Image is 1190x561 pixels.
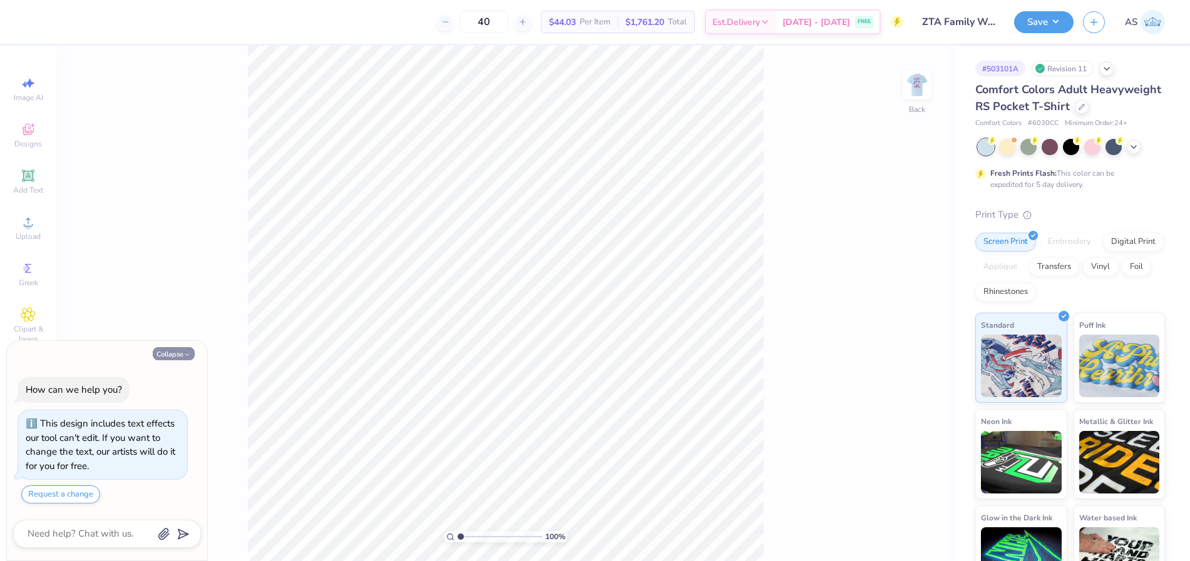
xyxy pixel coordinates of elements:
[1141,10,1165,34] img: Anna Schmautz
[1014,11,1074,33] button: Save
[580,16,610,29] span: Per Item
[13,185,43,195] span: Add Text
[712,16,760,29] span: Est. Delivery
[545,531,565,542] span: 100 %
[913,9,1005,34] input: Untitled Design
[1079,431,1160,493] img: Metallic & Glitter Ink
[858,18,871,26] span: FREE
[975,61,1025,76] div: # 503101A
[782,16,850,29] span: [DATE] - [DATE]
[1079,415,1153,428] span: Metallic & Glitter Ink
[1125,10,1165,34] a: AS
[1028,118,1059,129] span: # 6030CC
[905,73,930,98] img: Back
[21,485,100,503] button: Request a change
[975,233,1036,251] div: Screen Print
[990,168,1144,190] div: This color can be expedited for 5 day delivery.
[975,82,1161,114] span: Comfort Colors Adult Heavyweight RS Pocket T-Shirt
[549,16,576,29] span: $44.03
[459,11,508,33] input: – –
[16,231,41,241] span: Upload
[975,118,1022,129] span: Comfort Colors
[1122,258,1151,276] div: Foil
[990,168,1057,178] strong: Fresh Prints Flash:
[1079,318,1105,331] span: Puff Ink
[26,383,122,396] div: How can we help you?
[1079,511,1137,524] span: Water based Ink
[668,16,687,29] span: Total
[975,258,1025,276] div: Applique
[981,511,1052,524] span: Glow in the Dark Ink
[1029,258,1079,276] div: Transfers
[1083,258,1118,276] div: Vinyl
[1103,233,1164,251] div: Digital Print
[975,208,1165,222] div: Print Type
[6,324,50,344] span: Clipart & logos
[1065,118,1127,129] span: Minimum Order: 24 +
[19,278,38,288] span: Greek
[1040,233,1099,251] div: Embroidery
[625,16,664,29] span: $1,761.20
[981,335,1062,397] img: Standard
[1125,15,1137,29] span: AS
[14,139,42,149] span: Designs
[1032,61,1094,76] div: Revision 11
[975,283,1036,301] div: Rhinestones
[1079,335,1160,397] img: Puff Ink
[981,415,1012,428] span: Neon Ink
[981,318,1014,331] span: Standard
[981,431,1062,493] img: Neon Ink
[26,417,175,472] div: This design includes text effects our tool can't edit. If you want to change the text, our artist...
[153,347,195,360] button: Collapse
[909,104,925,115] div: Back
[14,93,43,103] span: Image AI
